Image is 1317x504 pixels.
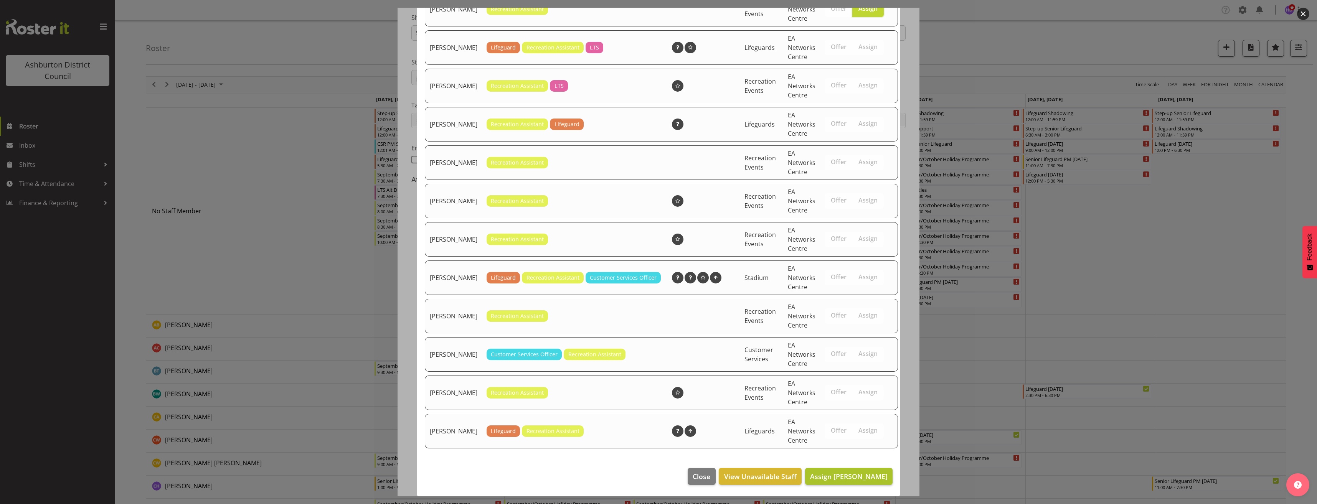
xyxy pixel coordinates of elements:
[425,69,482,103] td: [PERSON_NAME]
[744,346,773,363] span: Customer Services
[858,350,878,357] span: Assign
[425,107,482,142] td: [PERSON_NAME]
[858,43,878,51] span: Assign
[744,43,775,52] span: Lifeguards
[858,5,878,12] span: Assign
[491,273,516,282] span: Lifeguard
[858,81,878,89] span: Assign
[788,149,815,176] span: EA Networks Centre
[805,468,893,485] button: Assign [PERSON_NAME]
[526,43,579,52] span: Recreation Assistant
[788,188,815,214] span: EA Networks Centre
[491,197,544,205] span: Recreation Assistant
[788,303,815,329] span: EA Networks Centre
[693,471,710,481] span: Close
[590,273,657,282] span: Customer Services Officer
[491,43,516,52] span: Lifeguard
[744,427,775,435] span: Lifeguards
[788,379,815,406] span: EA Networks Centre
[491,235,544,244] span: Recreation Assistant
[425,376,482,410] td: [PERSON_NAME]
[744,192,776,210] span: Recreation Events
[831,196,847,204] span: Offer
[688,468,715,485] button: Close
[858,158,878,166] span: Assign
[425,30,482,65] td: [PERSON_NAME]
[831,43,847,51] span: Offer
[491,5,544,13] span: Recreation Assistant
[858,120,878,127] span: Assign
[858,388,878,396] span: Assign
[724,471,797,481] span: View Unavailable Staff
[831,350,847,357] span: Offer
[831,311,847,319] span: Offer
[831,120,847,127] span: Offer
[744,154,776,171] span: Recreation Events
[858,196,878,204] span: Assign
[810,472,888,481] span: Assign [PERSON_NAME]
[858,427,878,434] span: Assign
[858,235,878,242] span: Assign
[744,0,776,18] span: Recreation Events
[788,111,815,138] span: EA Networks Centre
[744,120,775,128] span: Lifeguards
[491,120,544,128] span: Recreation Assistant
[590,43,599,52] span: LTS
[425,414,482,448] td: [PERSON_NAME]
[425,337,482,372] td: [PERSON_NAME]
[1294,481,1302,489] img: help-xxl-2.png
[831,427,847,434] span: Offer
[719,468,801,485] button: View Unavailable Staff
[425,299,482,333] td: [PERSON_NAME]
[744,307,776,325] span: Recreation Events
[744,273,769,282] span: Stadium
[526,273,579,282] span: Recreation Assistant
[831,158,847,166] span: Offer
[491,158,544,167] span: Recreation Assistant
[425,222,482,257] td: [PERSON_NAME]
[788,226,815,253] span: EA Networks Centre
[425,260,482,295] td: [PERSON_NAME]
[568,350,621,359] span: Recreation Assistant
[491,427,516,435] span: Lifeguard
[425,184,482,218] td: [PERSON_NAME]
[788,34,815,61] span: EA Networks Centre
[744,77,776,95] span: Recreation Events
[555,120,579,128] span: Lifeguard
[526,427,579,435] span: Recreation Assistant
[831,235,847,242] span: Offer
[1302,226,1317,278] button: Feedback - Show survey
[831,388,847,396] span: Offer
[831,81,847,89] span: Offer
[858,273,878,281] span: Assign
[788,264,815,291] span: EA Networks Centre
[425,145,482,180] td: [PERSON_NAME]
[555,82,564,90] span: LTS
[491,312,544,320] span: Recreation Assistant
[831,273,847,281] span: Offer
[831,5,847,12] span: Offer
[1306,234,1313,260] span: Feedback
[491,82,544,90] span: Recreation Assistant
[788,72,815,99] span: EA Networks Centre
[744,231,776,248] span: Recreation Events
[491,350,558,359] span: Customer Services Officer
[491,389,544,397] span: Recreation Assistant
[744,384,776,402] span: Recreation Events
[858,311,878,319] span: Assign
[788,341,815,368] span: EA Networks Centre
[788,418,815,445] span: EA Networks Centre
